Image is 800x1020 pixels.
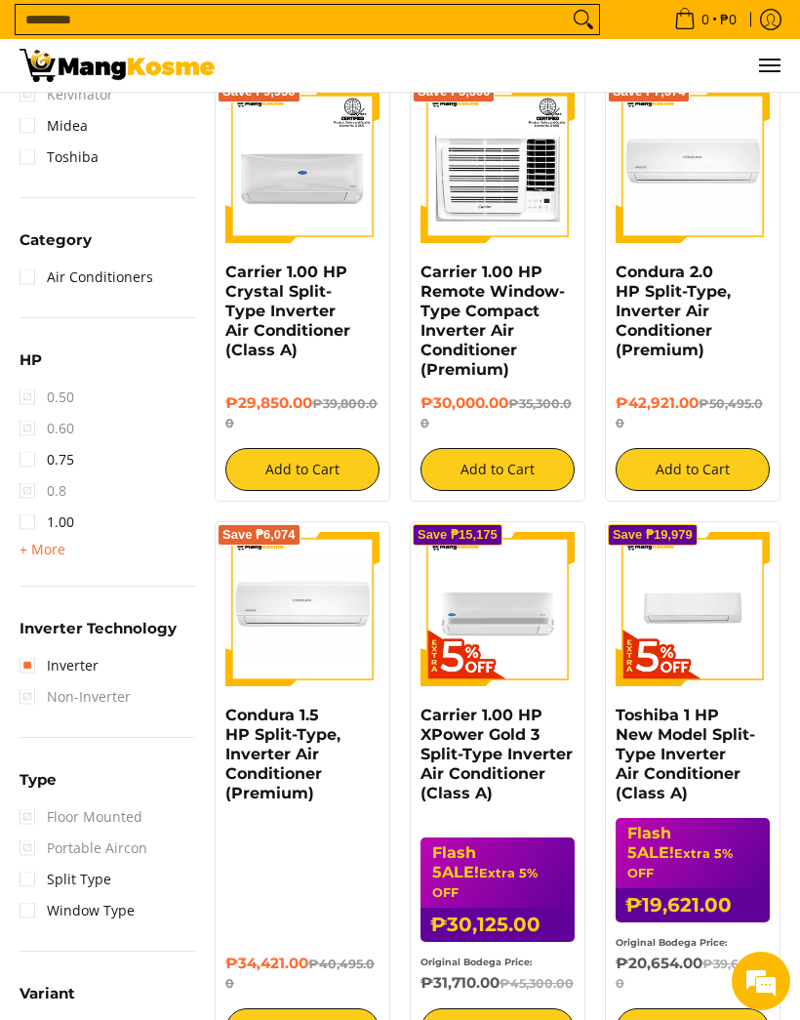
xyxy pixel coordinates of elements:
[20,79,113,110] span: Kelvinator
[20,833,147,864] span: Portable Aircon
[20,507,74,538] a: 1.00
[20,352,42,382] summary: Open
[234,39,780,92] nav: Main Menu
[616,396,763,430] del: ₱50,495.00
[20,621,177,635] span: Inverter Technology
[616,955,770,994] h6: ₱20,654.00
[320,10,367,57] div: Minimize live chat window
[420,263,565,379] a: Carrier 1.00 HP Remote Window-Type Compact Inverter Air Conditioner (Premium)
[20,538,65,561] summary: Open
[616,937,728,948] small: Original Bodega Price:
[616,89,770,243] img: condura-split-type-inverter-air-conditioner-class-b-full-view-mang-kosme
[20,232,92,247] span: Category
[568,5,599,34] button: Search
[20,986,75,1015] summary: Open
[20,352,42,367] span: HP
[668,9,742,30] span: •
[20,864,111,895] a: Split Type
[616,706,755,802] a: Toshiba 1 HP New Model Split-Type Inverter Air Conditioner (Class A)
[225,955,380,994] h6: ₱34,421.00
[616,394,770,433] h6: ₱42,921.00
[225,448,380,491] button: Add to Cart
[420,957,533,967] small: Original Bodega Price:
[616,448,770,491] button: Add to Cart
[20,232,92,262] summary: Open
[420,974,575,994] h6: ₱31,710.00
[418,86,491,98] span: Save ₱5,300
[420,394,575,433] h6: ₱30,000.00
[20,413,74,444] span: 0.60
[613,529,693,541] span: Save ₱19,979
[20,986,75,1000] span: Variant
[225,706,340,802] a: Condura 1.5 HP Split-Type, Inverter Air Conditioner (Premium)
[20,110,88,142] a: Midea
[20,475,66,507] span: 0.8
[616,263,731,359] a: Condura 2.0 HP Split-Type, Inverter Air Conditioner (Premium)
[717,13,740,26] span: ₱0
[234,39,780,92] ul: Customer Navigation
[613,86,686,98] span: Save ₱7,574
[420,89,575,243] img: Carrier 1.00 HP Remote Window-Type Compact Inverter Air Conditioner (Premium)
[20,621,177,650] summary: Open
[616,532,770,686] img: Toshiba 1 HP New Model Split-Type Inverter Air Conditioner (Class A)
[420,532,575,686] img: Carrier 1.00 HP XPower Gold 3 Split-Type Inverter Air Conditioner (Class A)
[20,895,135,926] a: Window Type
[20,681,131,713] span: Non-Inverter
[616,957,768,991] del: ₱39,600.00
[225,394,380,433] h6: ₱29,850.00
[225,957,375,991] del: ₱40,495.00
[20,542,65,557] span: + More
[10,533,372,601] textarea: Type your message and click 'Submit'
[225,263,350,359] a: Carrier 1.00 HP Crystal Split-Type Inverter Air Conditioner (Class A)
[20,49,215,82] img: Bodega Sale Aircon l Mang Kosme: Home Appliances Warehouse Sale
[20,772,57,787] span: Type
[420,448,575,491] button: Add to Cart
[20,262,153,293] a: Air Conditioners
[420,706,573,802] a: Carrier 1.00 HP XPower Gold 3 Split-Type Inverter Air Conditioner (Class A)
[699,13,712,26] span: 0
[225,532,380,686] img: condura-split-type-inverter-air-conditioner-class-b-full-view-mang-kosme
[420,908,575,942] h6: ₱30,125.00
[20,382,74,413] span: 0.50
[20,772,57,801] summary: Open
[225,89,380,243] img: Carrier 1.00 HP Crystal Split-Type Inverter Air Conditioner (Class A)
[20,142,99,173] a: Toshiba
[286,601,354,628] em: Submit
[41,246,340,443] span: We are offline. Please leave us a message.
[500,976,574,991] del: ₱45,300.00
[20,650,99,681] a: Inverter
[616,888,770,922] h6: ₱19,621.00
[101,109,328,135] div: Leave a message
[20,801,142,833] span: Floor Mounted
[222,86,296,98] span: Save ₱9,950
[20,444,74,475] a: 0.75
[418,529,498,541] span: Save ₱15,175
[757,39,780,92] button: Menu
[222,529,296,541] span: Save ₱6,074
[420,396,572,430] del: ₱35,300.00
